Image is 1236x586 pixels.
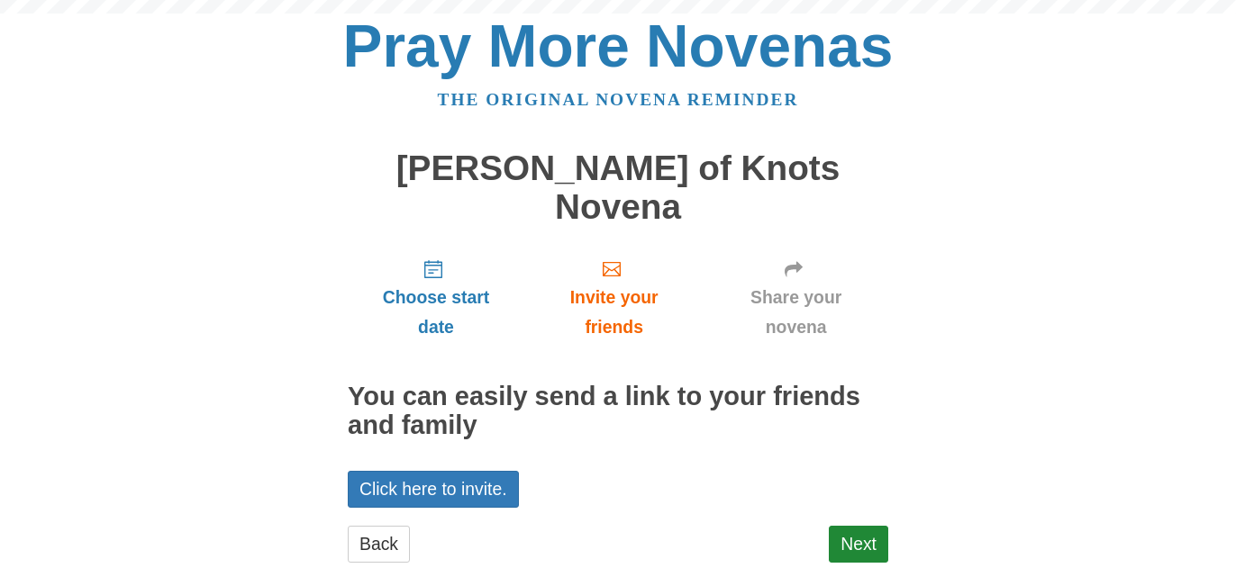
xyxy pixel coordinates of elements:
a: Click here to invite. [348,471,519,508]
a: The original novena reminder [438,90,799,109]
a: Invite your friends [524,244,704,351]
a: Pray More Novenas [343,13,894,79]
h1: [PERSON_NAME] of Knots Novena [348,149,888,226]
span: Invite your friends [542,283,686,342]
span: Choose start date [366,283,506,342]
a: Next [829,526,888,563]
h2: You can easily send a link to your friends and family [348,383,888,440]
a: Choose start date [348,244,524,351]
span: Share your novena [722,283,870,342]
a: Back [348,526,410,563]
a: Share your novena [704,244,888,351]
